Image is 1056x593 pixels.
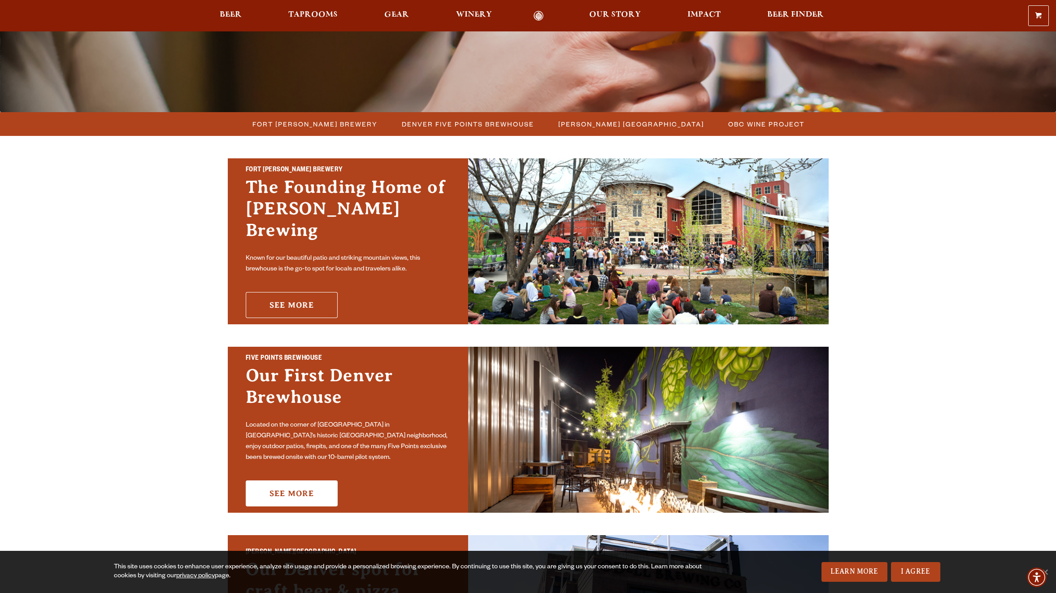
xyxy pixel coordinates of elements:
[402,118,534,131] span: Denver Five Points Brewhouse
[728,118,804,131] span: OBC Wine Project
[522,11,556,21] a: Odell Home
[176,573,215,580] a: privacy policy
[246,420,450,463] p: Located on the corner of [GEOGRAPHIC_DATA] in [GEOGRAPHIC_DATA]’s historic [GEOGRAPHIC_DATA] neig...
[288,11,338,18] span: Taprooms
[456,11,492,18] span: Winery
[246,365,450,417] h3: Our First Denver Brewhouse
[247,118,382,131] a: Fort [PERSON_NAME] Brewery
[246,547,450,558] h2: [PERSON_NAME][GEOGRAPHIC_DATA]
[687,11,721,18] span: Impact
[583,11,647,21] a: Our Story
[246,253,450,275] p: Known for our beautiful patio and striking mountain views, this brewhouse is the go-to spot for l...
[384,11,409,18] span: Gear
[1027,567,1047,587] div: Accessibility Menu
[468,158,829,324] img: Fort Collins Brewery & Taproom'
[252,118,378,131] span: Fort [PERSON_NAME] Brewery
[468,347,829,513] img: Promo Card Aria Label'
[589,11,641,18] span: Our Story
[723,118,809,131] a: OBC Wine Project
[246,176,450,250] h3: The Founding Home of [PERSON_NAME] Brewing
[396,118,539,131] a: Denver Five Points Brewhouse
[378,11,415,21] a: Gear
[767,11,824,18] span: Beer Finder
[891,562,940,582] a: I Agree
[282,11,343,21] a: Taprooms
[821,562,887,582] a: Learn More
[246,480,338,506] a: See More
[220,11,242,18] span: Beer
[553,118,708,131] a: [PERSON_NAME] [GEOGRAPHIC_DATA]
[761,11,830,21] a: Beer Finder
[246,165,450,176] h2: Fort [PERSON_NAME] Brewery
[450,11,498,21] a: Winery
[114,563,721,581] div: This site uses cookies to enhance user experience, analyze site usage and provide a personalized ...
[558,118,704,131] span: [PERSON_NAME] [GEOGRAPHIC_DATA]
[214,11,248,21] a: Beer
[682,11,726,21] a: Impact
[246,353,450,365] h2: Five Points Brewhouse
[246,292,338,318] a: See More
